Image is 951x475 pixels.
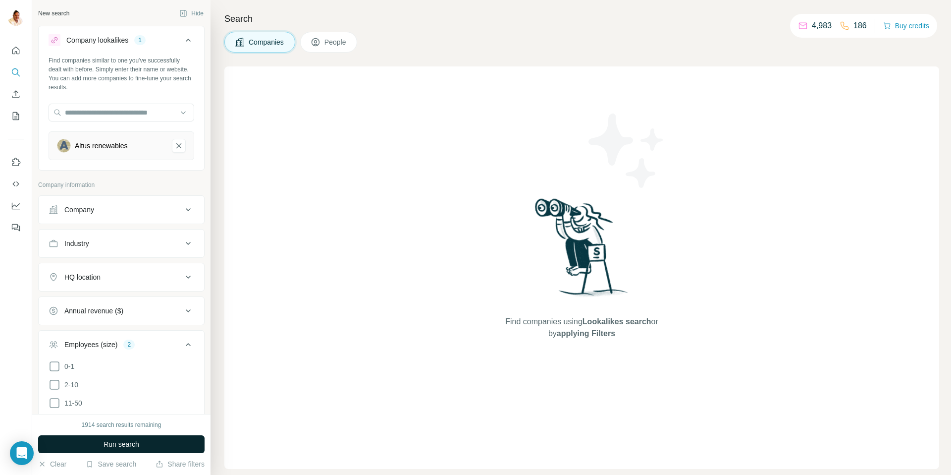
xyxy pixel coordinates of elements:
[60,398,82,408] span: 11-50
[8,63,24,81] button: Search
[172,139,186,153] button: Altus renewables-remove-button
[502,316,661,340] span: Find companies using or by
[64,238,89,248] div: Industry
[64,205,94,215] div: Company
[64,272,101,282] div: HQ location
[8,42,24,59] button: Quick start
[557,329,615,338] span: applying Filters
[39,299,204,323] button: Annual revenue ($)
[49,56,194,92] div: Find companies similar to one you've successfully dealt with before. Simply enter their name or w...
[60,361,74,371] span: 0-1
[8,197,24,215] button: Dashboard
[86,459,136,469] button: Save search
[134,36,146,45] div: 1
[8,85,24,103] button: Enrich CSV
[38,9,69,18] div: New search
[8,219,24,237] button: Feedback
[38,180,205,189] p: Company information
[582,106,671,195] img: Surfe Illustration - Stars
[38,459,66,469] button: Clear
[812,20,832,32] p: 4,983
[224,12,939,26] h4: Search
[582,317,651,326] span: Lookalikes search
[39,333,204,360] button: Employees (size)2
[853,20,867,32] p: 186
[123,340,135,349] div: 2
[39,265,204,289] button: HQ location
[324,37,347,47] span: People
[39,28,204,56] button: Company lookalikes1
[39,232,204,255] button: Industry
[64,306,123,316] div: Annual revenue ($)
[38,435,205,453] button: Run search
[10,441,34,465] div: Open Intercom Messenger
[66,35,128,45] div: Company lookalikes
[82,420,161,429] div: 1914 search results remaining
[530,196,634,306] img: Surfe Illustration - Woman searching with binoculars
[8,175,24,193] button: Use Surfe API
[172,6,211,21] button: Hide
[156,459,205,469] button: Share filters
[104,439,139,449] span: Run search
[60,380,78,390] span: 2-10
[8,153,24,171] button: Use Surfe on LinkedIn
[39,198,204,222] button: Company
[883,19,929,33] button: Buy credits
[64,340,117,350] div: Employees (size)
[249,37,285,47] span: Companies
[8,107,24,125] button: My lists
[8,10,24,26] img: Avatar
[75,141,128,151] div: Altus renewables
[57,139,71,153] img: Altus renewables-logo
